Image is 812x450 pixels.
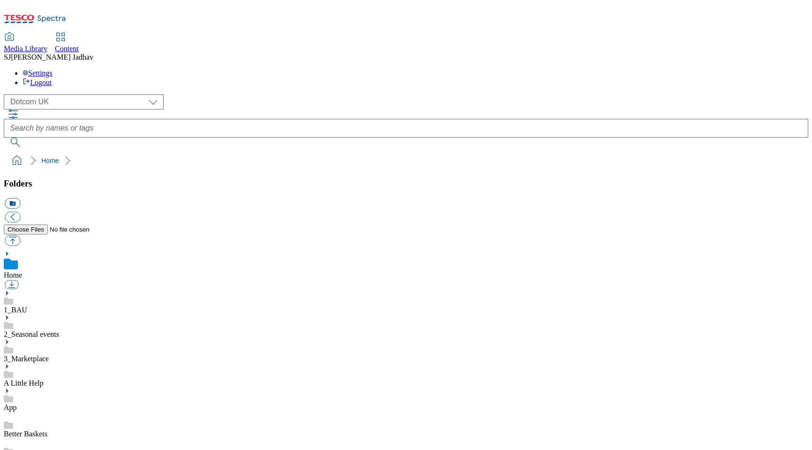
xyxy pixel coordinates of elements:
a: 3_Marketplace [4,355,49,363]
span: SJ [4,53,11,61]
span: [PERSON_NAME] Jadhav [11,53,94,61]
span: Media Library [4,45,47,53]
a: home [9,153,24,168]
span: Content [55,45,79,53]
a: Content [55,33,79,53]
a: Media Library [4,33,47,53]
a: A Little Help [4,379,43,387]
a: 2_Seasonal events [4,330,59,338]
input: Search by names or tags [4,119,808,138]
a: Home [4,271,22,279]
a: App [4,403,17,411]
nav: breadcrumb [4,152,808,170]
a: Better Baskets [4,430,47,438]
a: Home [41,157,59,164]
h3: Folders [4,178,808,189]
a: 1_BAU [4,306,27,314]
a: Logout [23,78,52,86]
a: Settings [23,69,53,77]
